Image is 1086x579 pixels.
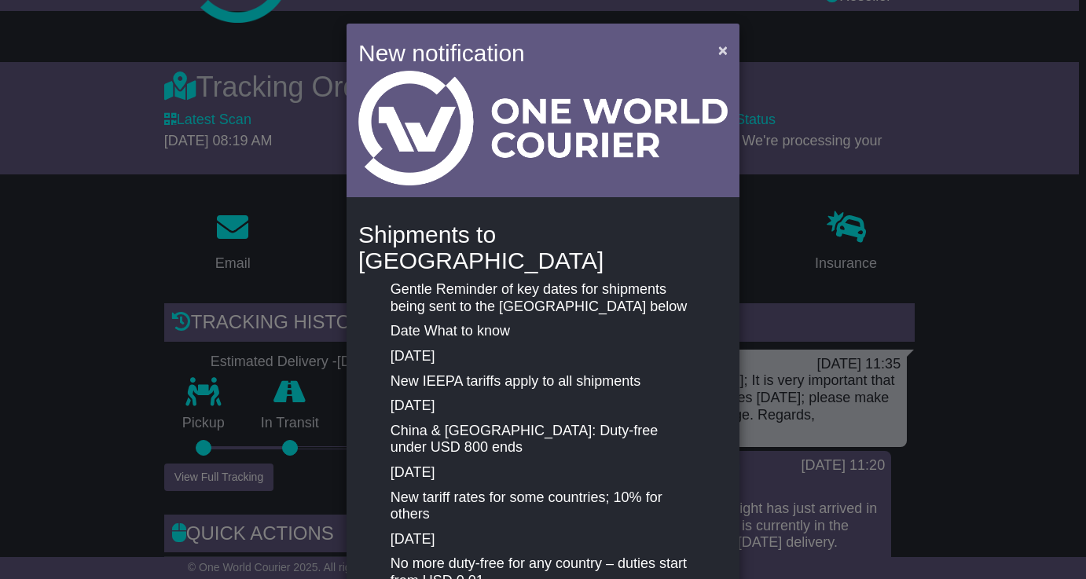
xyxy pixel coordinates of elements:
[358,71,728,185] img: Light
[391,323,695,340] p: Date What to know
[718,41,728,59] span: ×
[391,348,695,365] p: [DATE]
[391,423,695,456] p: China & [GEOGRAPHIC_DATA]: Duty-free under USD 800 ends
[391,281,695,315] p: Gentle Reminder of key dates for shipments being sent to the [GEOGRAPHIC_DATA] below
[358,35,695,71] h4: New notification
[391,373,695,390] p: New IEEPA tariffs apply to all shipments
[391,464,695,482] p: [DATE]
[391,489,695,523] p: New tariff rates for some countries; 10% for others
[358,222,728,273] h4: Shipments to [GEOGRAPHIC_DATA]
[391,531,695,548] p: [DATE]
[391,398,695,415] p: [DATE]
[710,34,736,66] button: Close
